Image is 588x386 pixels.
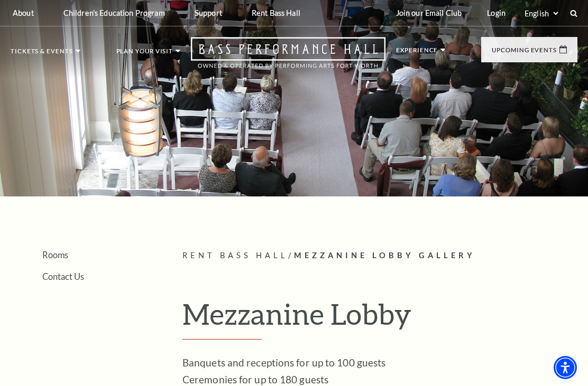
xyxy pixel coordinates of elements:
[182,297,577,340] h1: Mezzanine Lobby
[42,250,68,260] a: Rooms
[195,8,222,17] p: Support
[63,8,165,17] p: Children's Education Program
[252,8,300,17] p: Rent Bass Hall
[554,356,577,379] div: Accessibility Menu
[13,8,34,17] p: About
[492,47,557,59] p: Upcoming Events
[116,48,173,60] p: Plan Your Visit
[11,48,73,60] p: Tickets & Events
[42,271,84,281] a: Contact Us
[522,8,560,18] select: Select:
[180,37,396,79] a: Open this option
[294,251,475,260] span: Mezzanine Lobby Gallery
[182,249,577,262] p: /
[396,47,438,59] p: Experience
[182,251,288,260] span: Rent Bass Hall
